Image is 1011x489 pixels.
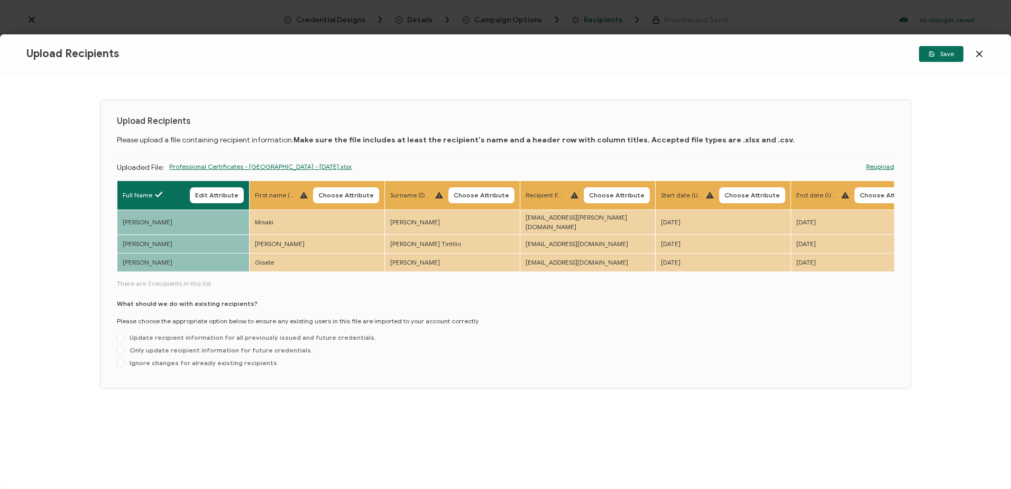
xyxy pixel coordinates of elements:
b: Make sure the file includes at least the recipient's name and a header row with column titles. Ac... [293,135,795,144]
td: [DATE] [791,253,926,271]
span: Recipient Email (UPLOAD) [526,191,568,200]
span: Save [929,51,954,57]
td: [DATE] [791,210,926,234]
td: [PERSON_NAME] [250,234,385,253]
td: [EMAIL_ADDRESS][DOMAIN_NAME] [520,253,656,271]
td: [PERSON_NAME] [385,253,520,271]
button: Choose Attribute [313,187,379,203]
button: Choose Attribute [719,187,785,203]
span: Edit Attribute [195,192,238,198]
span: Surname (DO NOT UPLOAD) [390,191,433,200]
span: Start date (UPLOAD) [661,191,703,200]
td: [EMAIL_ADDRESS][DOMAIN_NAME] [520,234,656,253]
iframe: Chat Widget [835,369,1011,489]
td: [DATE] [656,210,791,234]
td: [EMAIL_ADDRESS][PERSON_NAME][DOMAIN_NAME] [520,210,656,234]
h1: Upload Recipients [117,116,894,126]
span: Ignore changes for already existing recipients [124,359,277,367]
span: End date (UPLOAD) [796,191,839,200]
span: Only update recipient information for future credentials. [124,346,313,354]
span: Update recipient information for all previously issued and future credentials. [124,333,376,341]
td: [PERSON_NAME] [117,234,250,253]
td: [PERSON_NAME] Tintilio [385,234,520,253]
span: Upload Recipients [26,47,119,60]
td: [PERSON_NAME] [117,253,250,271]
span: Choose Attribute [860,192,915,198]
td: [PERSON_NAME] [117,210,250,234]
span: Full Name [123,191,152,200]
span: Choose Attribute [724,192,780,198]
td: [PERSON_NAME] [385,210,520,234]
button: Choose Attribute [448,187,514,203]
button: Choose Attribute [584,187,650,203]
button: Save [919,46,963,62]
p: Please upload a file containing recipient information. [117,134,894,146]
td: [DATE] [656,234,791,253]
span: Professional Certificates - [GEOGRAPHIC_DATA] - [DATE].xlsx [169,162,352,188]
p: What should we do with existing recipients? [117,299,258,309]
td: [DATE] [791,234,926,253]
button: Choose Attribute [854,187,921,203]
td: Gisele [250,253,385,271]
span: Choose Attribute [589,192,645,198]
span: There are 3 recipients in this list. [117,279,894,288]
span: First name (DO NOT UPLOAD) [255,191,297,200]
button: Edit Attribute [190,187,244,203]
a: Reupload [866,162,894,171]
span: Choose Attribute [454,192,509,198]
p: Please choose the appropriate option below to ensure any existing users in this file are imported... [117,316,480,326]
p: Uploaded File: [117,162,164,175]
td: Misaki [250,210,385,234]
span: Choose Attribute [318,192,374,198]
td: [DATE] [656,253,791,271]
